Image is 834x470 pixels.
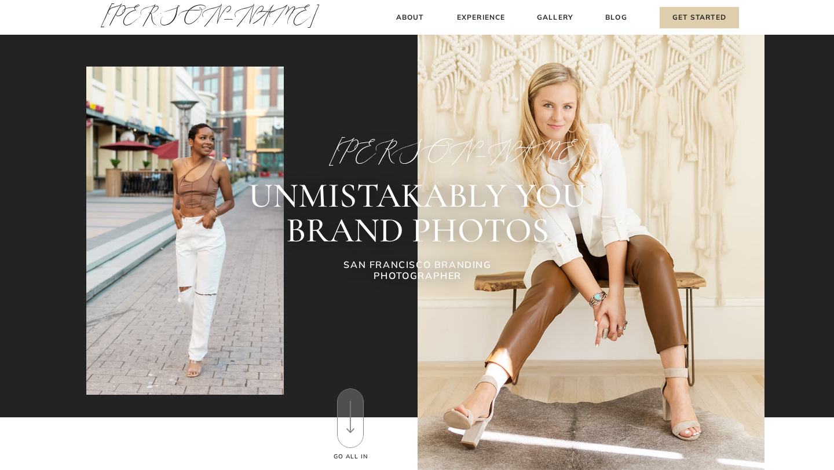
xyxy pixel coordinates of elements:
a: Blog [603,12,630,24]
h2: [PERSON_NAME] [329,138,506,164]
h3: Go All In [332,452,370,461]
a: Gallery [536,12,575,24]
a: About [393,12,427,24]
h2: UNMISTAKABLY YOU BRAND PHOTOS [171,178,663,248]
a: Experience [455,12,507,24]
h1: SAN FRANCISCO BRANDING PHOTOGRAPHER [311,259,524,285]
a: Get Started [660,7,739,28]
